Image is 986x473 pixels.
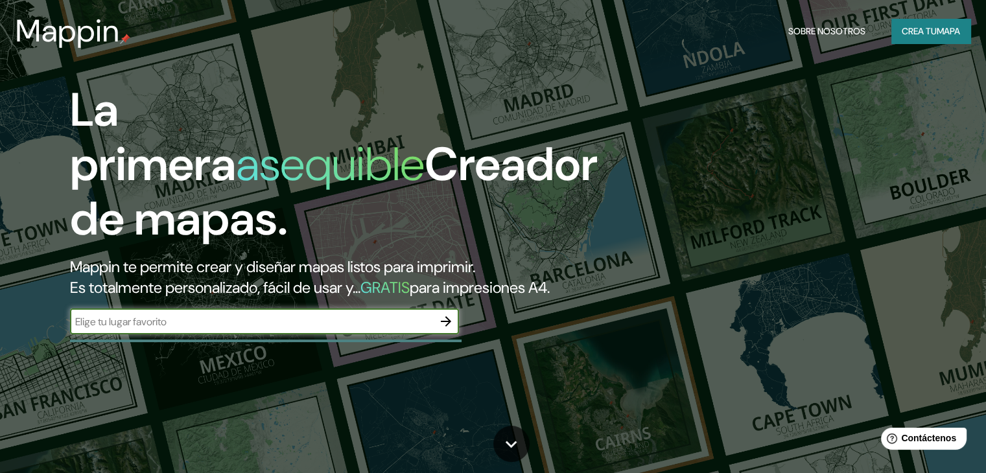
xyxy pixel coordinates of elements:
font: Creador de mapas. [70,134,598,249]
img: pin de mapeo [120,34,130,44]
iframe: Lanzador de widgets de ayuda [871,422,972,459]
font: para impresiones A4. [410,277,550,297]
font: Mappin te permite crear y diseñar mapas listos para imprimir. [70,257,475,277]
font: Sobre nosotros [788,25,865,37]
font: mapa [937,25,960,37]
button: Sobre nosotros [783,19,871,43]
font: La primera [70,80,236,194]
button: Crea tumapa [891,19,970,43]
input: Elige tu lugar favorito [70,314,433,329]
font: Crea tu [902,25,937,37]
font: Es totalmente personalizado, fácil de usar y... [70,277,360,297]
font: Mappin [16,10,120,51]
font: GRATIS [360,277,410,297]
font: asequible [236,134,425,194]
